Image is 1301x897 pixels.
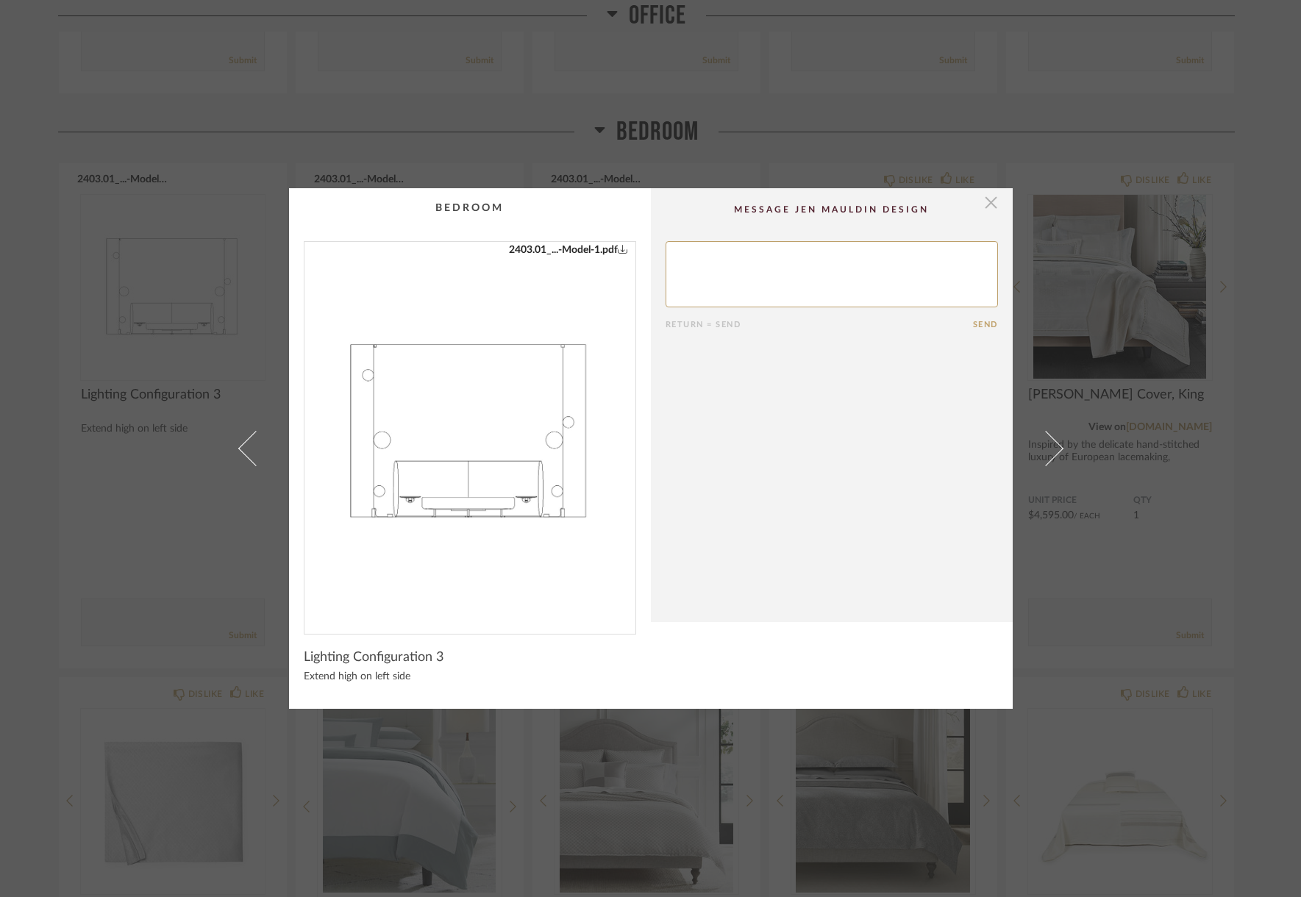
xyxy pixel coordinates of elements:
[304,649,443,665] span: Lighting Configuration 3
[304,671,636,683] div: Extend high on left side
[973,320,998,329] button: Send
[666,320,973,329] div: Return = Send
[977,188,1006,218] button: Close
[304,242,635,622] img: 6a7a9721-d48b-4595-bd06-a332e3dd4c72_1000x1000.jpg
[304,242,635,622] div: 0
[509,242,628,258] a: 2403.01_...-Model-1.pdf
